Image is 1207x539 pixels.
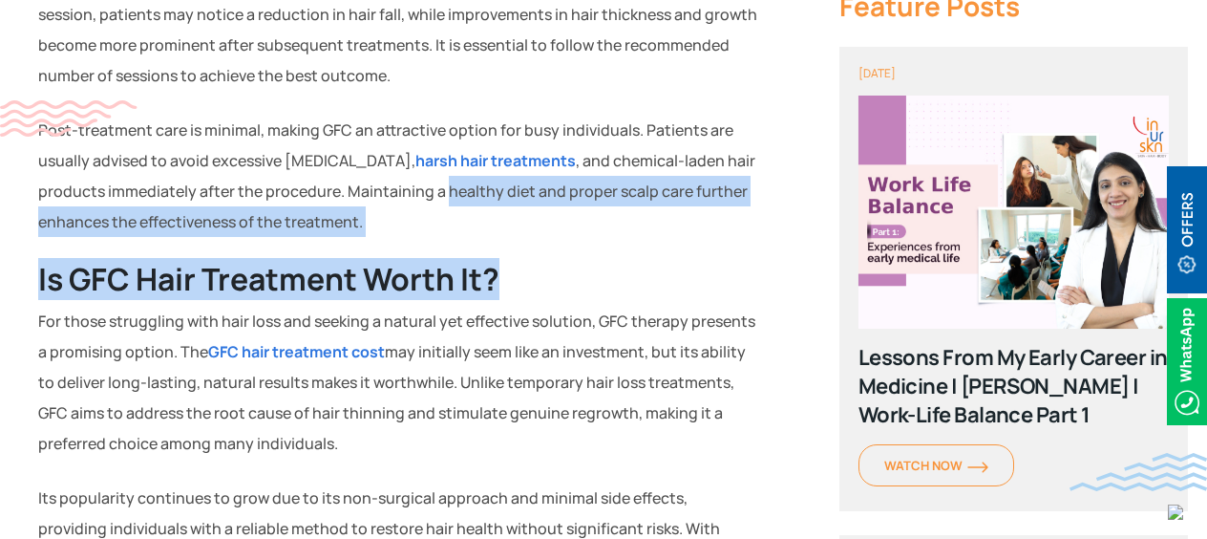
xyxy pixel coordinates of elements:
img: orange-arrow [967,462,988,473]
img: Whatsappicon [1167,298,1207,425]
div: [DATE] [858,66,1169,81]
strong: Is GFC Hair Treatment Worth It? [38,258,499,300]
img: poster [858,96,1169,329]
a: Whatsappicon [1167,350,1207,371]
a: GFC hair treatment cost [208,341,385,362]
img: bluewave [1069,453,1207,491]
img: offerBt [1167,166,1207,293]
div: Lessons From My Early Career in Medicine | [PERSON_NAME] | Work-Life Balance Part 1 [858,343,1169,429]
a: Watch Noworange-arrow [858,444,1014,486]
p: For those struggling with hair loss and seeking a natural yet effective solution, GFC therapy pre... [38,306,759,459]
a: harsh hair treatments [415,150,576,171]
p: Post-treatment care is minimal, making GFC an attractive option for busy individuals. Patients ar... [38,115,759,237]
span: Watch Now [884,457,988,474]
img: up-blue-arrow.svg [1168,505,1183,520]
